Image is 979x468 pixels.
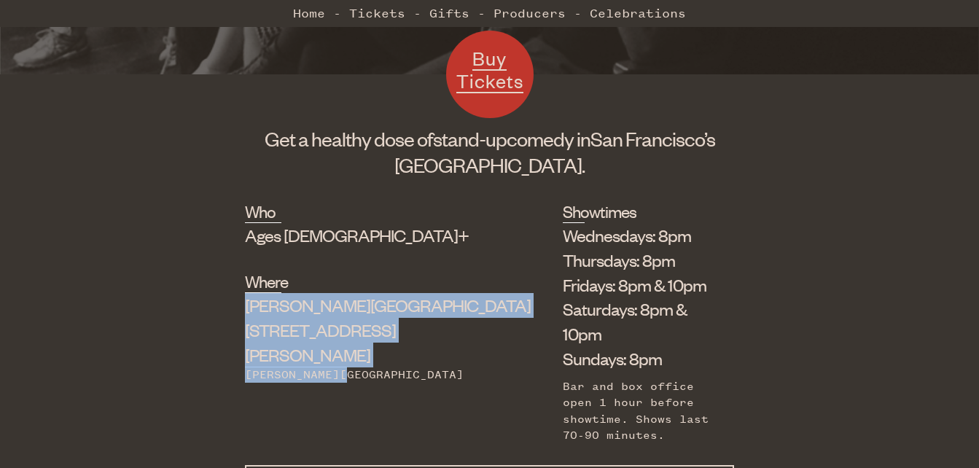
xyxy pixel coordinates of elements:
h2: Where [245,270,281,293]
h2: Who [245,200,281,223]
div: [PERSON_NAME][GEOGRAPHIC_DATA] [245,367,490,383]
li: Fridays: 8pm & 10pm [563,273,713,297]
span: [PERSON_NAME][GEOGRAPHIC_DATA] [245,294,531,316]
span: [GEOGRAPHIC_DATA]. [394,152,585,177]
div: Bar and box office open 1 hour before showtime. Shows last 70-90 minutes. [563,378,713,444]
span: San Francisco’s [590,126,715,151]
span: Buy Tickets [456,46,523,93]
div: [STREET_ADDRESS][PERSON_NAME] [245,293,490,367]
a: Buy Tickets [446,31,534,118]
h1: Get a healthy dose of comedy in [245,125,735,178]
li: Wednesdays: 8pm [563,223,713,248]
li: Thursdays: 8pm [563,248,713,273]
div: Ages [DEMOGRAPHIC_DATA]+ [245,223,490,248]
li: Saturdays: 8pm & 10pm [563,297,713,346]
span: stand-up [433,126,507,151]
li: Sundays: 8pm [563,346,713,371]
h2: Showtimes [563,200,585,223]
